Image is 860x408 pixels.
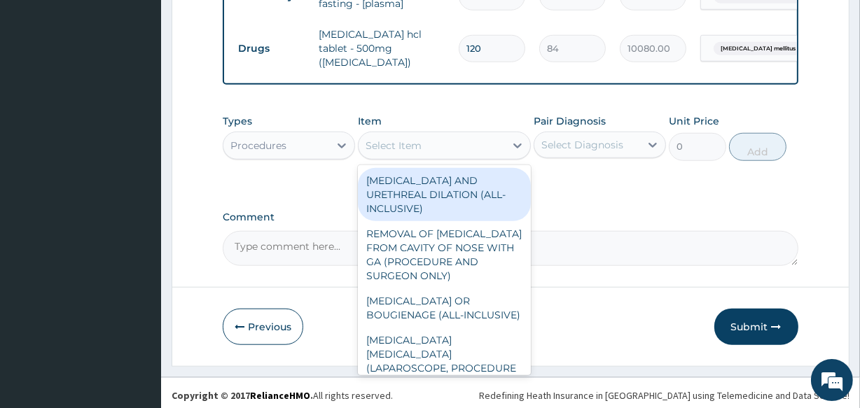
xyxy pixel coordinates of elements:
[223,115,252,127] label: Types
[250,389,310,402] a: RelianceHMO
[479,388,849,402] div: Redefining Heath Insurance in [GEOGRAPHIC_DATA] using Telemedicine and Data Science!
[231,36,312,62] td: Drugs
[714,42,803,56] span: [MEDICAL_DATA] mellitus
[73,78,235,97] div: Chat with us now
[358,288,530,328] div: [MEDICAL_DATA] OR BOUGIENAGE (ALL-INCLUSIVE)
[729,133,786,161] button: Add
[358,221,530,288] div: REMOVAL OF [MEDICAL_DATA] FROM CAVITY OF NOSE WITH GA (PROCEDURE AND SURGEON ONLY)
[366,139,422,153] div: Select Item
[534,114,606,128] label: Pair Diagnosis
[358,114,382,128] label: Item
[223,211,798,223] label: Comment
[81,118,193,259] span: We're online!
[358,328,530,395] div: [MEDICAL_DATA] [MEDICAL_DATA] (LAPAROSCOPE, PROCEDURE AND SURGEON ONLY)
[223,309,303,345] button: Previous
[7,265,267,314] textarea: Type your message and hit 'Enter'
[714,309,798,345] button: Submit
[669,114,719,128] label: Unit Price
[172,389,313,402] strong: Copyright © 2017 .
[230,7,263,41] div: Minimize live chat window
[26,70,57,105] img: d_794563401_company_1708531726252_794563401
[230,139,286,153] div: Procedures
[541,138,623,152] div: Select Diagnosis
[312,20,452,76] td: [MEDICAL_DATA] hcl tablet - 500mg ([MEDICAL_DATA])
[358,168,530,221] div: [MEDICAL_DATA] AND URETHREAL DILATION (ALL-INCLUSIVE)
